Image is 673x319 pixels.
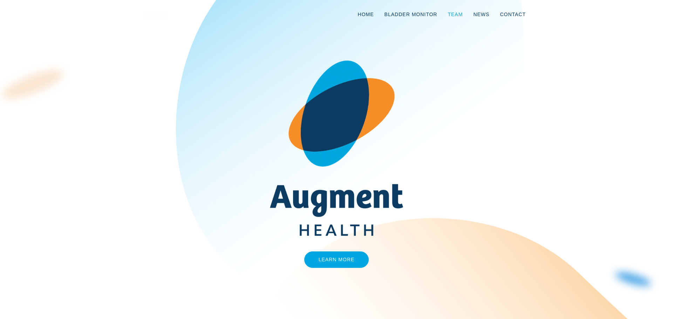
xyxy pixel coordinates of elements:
a: Bladder Monitor [379,3,443,26]
img: AugmentHealth_FullColor_Transparent.png [265,60,409,236]
a: Contact [495,3,531,26]
a: Home [353,3,379,26]
img: logo [142,12,170,19]
a: Team [442,3,468,26]
a: Learn More [304,251,369,268]
a: News [468,3,495,26]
